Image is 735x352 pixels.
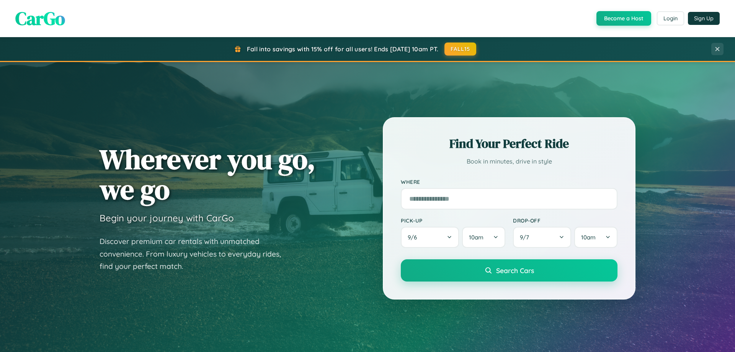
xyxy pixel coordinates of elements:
[401,156,617,167] p: Book in minutes, drive in style
[100,144,315,205] h1: Wherever you go, we go
[100,235,291,273] p: Discover premium car rentals with unmatched convenience. From luxury vehicles to everyday rides, ...
[401,178,617,185] label: Where
[596,11,651,26] button: Become a Host
[15,6,65,31] span: CarGo
[657,11,684,25] button: Login
[688,12,720,25] button: Sign Up
[513,217,617,224] label: Drop-off
[513,227,571,248] button: 9/7
[444,43,477,56] button: FALL15
[462,227,505,248] button: 10am
[581,234,596,241] span: 10am
[574,227,617,248] button: 10am
[520,234,533,241] span: 9 / 7
[401,227,459,248] button: 9/6
[496,266,534,275] span: Search Cars
[401,135,617,152] h2: Find Your Perfect Ride
[401,217,505,224] label: Pick-up
[401,259,617,282] button: Search Cars
[469,234,483,241] span: 10am
[100,212,234,224] h3: Begin your journey with CarGo
[247,45,439,53] span: Fall into savings with 15% off for all users! Ends [DATE] 10am PT.
[408,234,421,241] span: 9 / 6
